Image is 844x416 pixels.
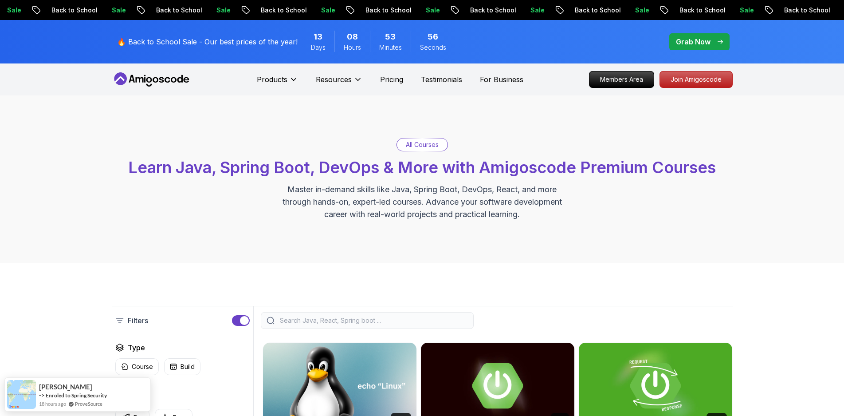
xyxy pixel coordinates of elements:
[339,6,400,15] p: Back to School
[676,36,711,47] p: Grab Now
[181,362,195,371] p: Build
[117,36,298,47] p: 🔥 Back to School Sale - Our best prices of the year!
[311,43,326,52] span: Days
[257,74,298,92] button: Products
[190,6,219,15] p: Sale
[278,316,468,325] input: Search Java, React, Spring boot ...
[86,6,114,15] p: Sale
[609,6,637,15] p: Sale
[400,6,428,15] p: Sale
[39,383,92,391] span: [PERSON_NAME]
[659,71,733,88] a: Join Amigoscode
[589,71,654,87] p: Members Area
[39,392,45,399] span: ->
[653,6,714,15] p: Back to School
[128,158,716,177] span: Learn Java, Spring Boot, DevOps & More with Amigoscode Premium Courses
[344,43,361,52] span: Hours
[504,6,533,15] p: Sale
[164,358,200,375] button: Build
[128,315,148,326] p: Filters
[115,358,159,375] button: Course
[444,6,504,15] p: Back to School
[406,140,439,149] p: All Courses
[46,392,107,399] a: Enroled to Spring Security
[480,74,523,85] a: For Business
[380,74,403,85] a: Pricing
[379,43,402,52] span: Minutes
[421,74,462,85] a: Testimonials
[235,6,295,15] p: Back to School
[128,342,145,353] h2: Type
[39,400,66,408] span: 18 hours ago
[347,31,358,43] span: 8 Hours
[25,6,86,15] p: Back to School
[75,400,102,408] a: ProveSource
[316,74,352,85] p: Resources
[660,71,732,87] p: Join Amigoscode
[758,6,818,15] p: Back to School
[420,43,446,52] span: Seconds
[257,74,287,85] p: Products
[385,31,396,43] span: 53 Minutes
[428,31,438,43] span: 56 Seconds
[130,6,190,15] p: Back to School
[316,74,362,92] button: Resources
[295,6,323,15] p: Sale
[589,71,654,88] a: Members Area
[132,362,153,371] p: Course
[7,380,36,409] img: provesource social proof notification image
[273,183,571,221] p: Master in-demand skills like Java, Spring Boot, DevOps, React, and more through hands-on, expert-...
[549,6,609,15] p: Back to School
[714,6,742,15] p: Sale
[314,31,322,43] span: 13 Days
